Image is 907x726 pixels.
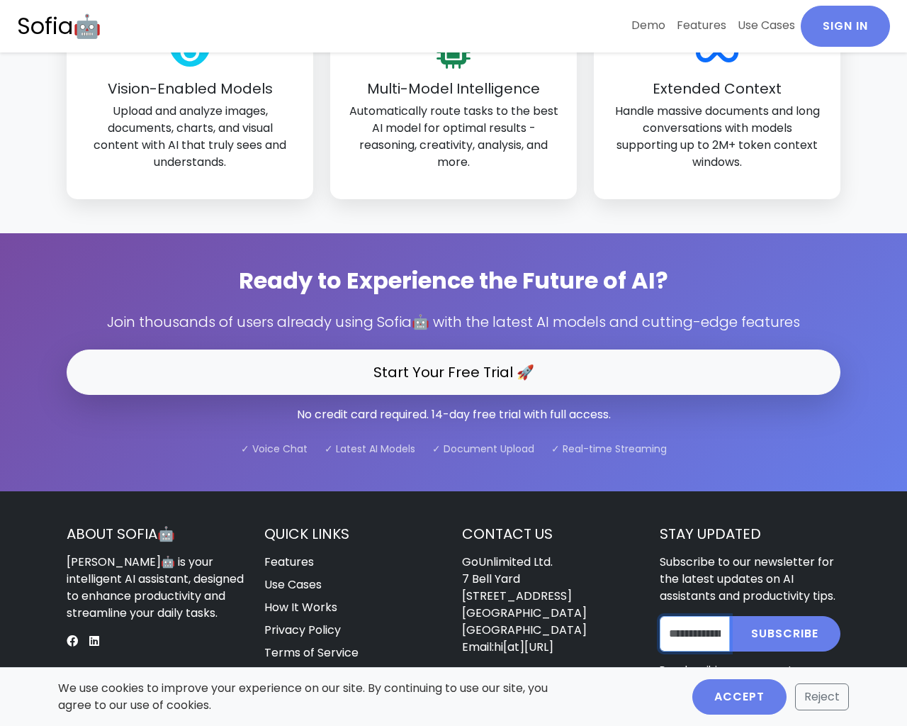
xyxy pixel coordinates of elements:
[801,6,890,47] a: Sign In
[611,103,823,171] p: Handle massive documents and long conversations with models supporting up to 2M+ token context wi...
[67,350,840,395] a: Start Your Free Trial 🚀
[17,6,101,47] a: Sofia🤖
[264,599,337,615] a: How It Works
[84,103,296,171] p: Upload and analyze images, documents, charts, and visual content with AI that truly sees and unde...
[347,103,560,171] p: Automatically route tasks to the best AI model for optimal results - reasoning, creativity, analy...
[264,644,359,661] a: Terms of Service
[660,616,730,652] input: Enter your email
[660,663,840,708] p: By subscribing, you agree to our Privacy Policy and consent to receive updates from our company.
[264,622,341,638] a: Privacy Policy
[660,525,840,542] h5: Stay Updated
[432,442,534,456] small: ✓ Document Upload
[732,6,801,45] a: Use Cases
[462,639,553,655] span: Email:
[729,616,840,652] button: Subscribe
[494,639,553,655] a: hi[at][URL]
[241,442,308,456] small: ✓ Voice Chat
[67,267,840,294] h2: Ready to Experience the Future of AI?
[626,6,671,45] a: Demo
[692,679,787,715] button: Accept
[325,442,415,456] small: ✓ Latest AI Models
[551,442,667,456] small: ✓ Real-time Streaming
[67,311,840,333] p: Join thousands of users already using Sofia🤖 with the latest AI models and cutting-edge features
[264,525,445,542] h5: Quick Links
[462,525,643,542] h5: Contact Us
[264,576,322,593] a: Use Cases
[67,554,247,622] p: [PERSON_NAME]🤖 is your intelligent AI assistant, designed to enhance productivity and streamline ...
[671,6,732,45] a: Features
[611,80,823,97] h5: Extended Context
[660,554,840,605] p: Subscribe to our newsletter for the latest updates on AI assistants and productivity tips.
[67,406,840,423] p: No credit card required. 14-day free trial with full access.
[84,80,296,97] h5: Vision-Enabled Models
[58,680,580,714] p: We use cookies to improve your experience on our site. By continuing to use our site, you agree t...
[795,683,849,710] button: Reject
[67,525,247,542] h5: About Sofia🤖
[462,554,643,656] address: GoUnlimited Ltd. 7 Bell Yard [STREET_ADDRESS] [GEOGRAPHIC_DATA] [GEOGRAPHIC_DATA]
[347,80,560,97] h5: Multi-Model Intelligence
[264,554,314,570] a: Features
